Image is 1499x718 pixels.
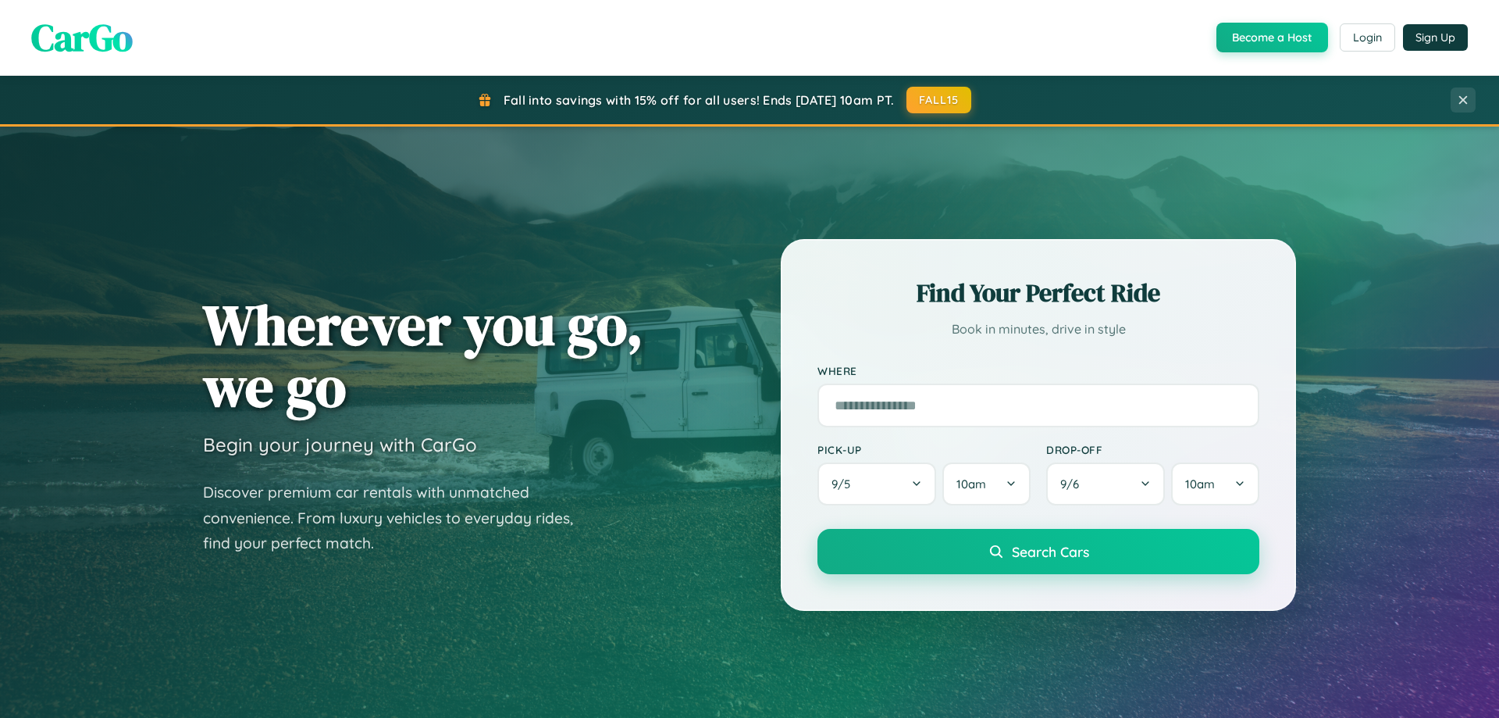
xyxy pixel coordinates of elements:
[203,480,593,556] p: Discover premium car rentals with unmatched convenience. From luxury vehicles to everyday rides, ...
[1403,24,1468,51] button: Sign Up
[203,433,477,456] h3: Begin your journey with CarGo
[1171,463,1259,505] button: 10am
[1340,23,1395,52] button: Login
[817,463,936,505] button: 9/5
[906,87,972,113] button: FALL15
[956,477,986,491] span: 10am
[817,443,1031,456] label: Pick-up
[817,276,1259,310] h2: Find Your Perfect Ride
[942,463,1031,505] button: 10am
[1012,543,1089,560] span: Search Cars
[817,529,1259,574] button: Search Cars
[1185,477,1215,491] span: 10am
[31,12,133,63] span: CarGo
[817,364,1259,377] label: Where
[1046,443,1259,456] label: Drop-off
[1060,477,1087,491] span: 9 / 6
[203,294,643,417] h1: Wherever you go, we go
[1216,23,1328,52] button: Become a Host
[504,92,895,108] span: Fall into savings with 15% off for all users! Ends [DATE] 10am PT.
[1046,463,1165,505] button: 9/6
[831,477,858,491] span: 9 / 5
[817,318,1259,341] p: Book in minutes, drive in style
